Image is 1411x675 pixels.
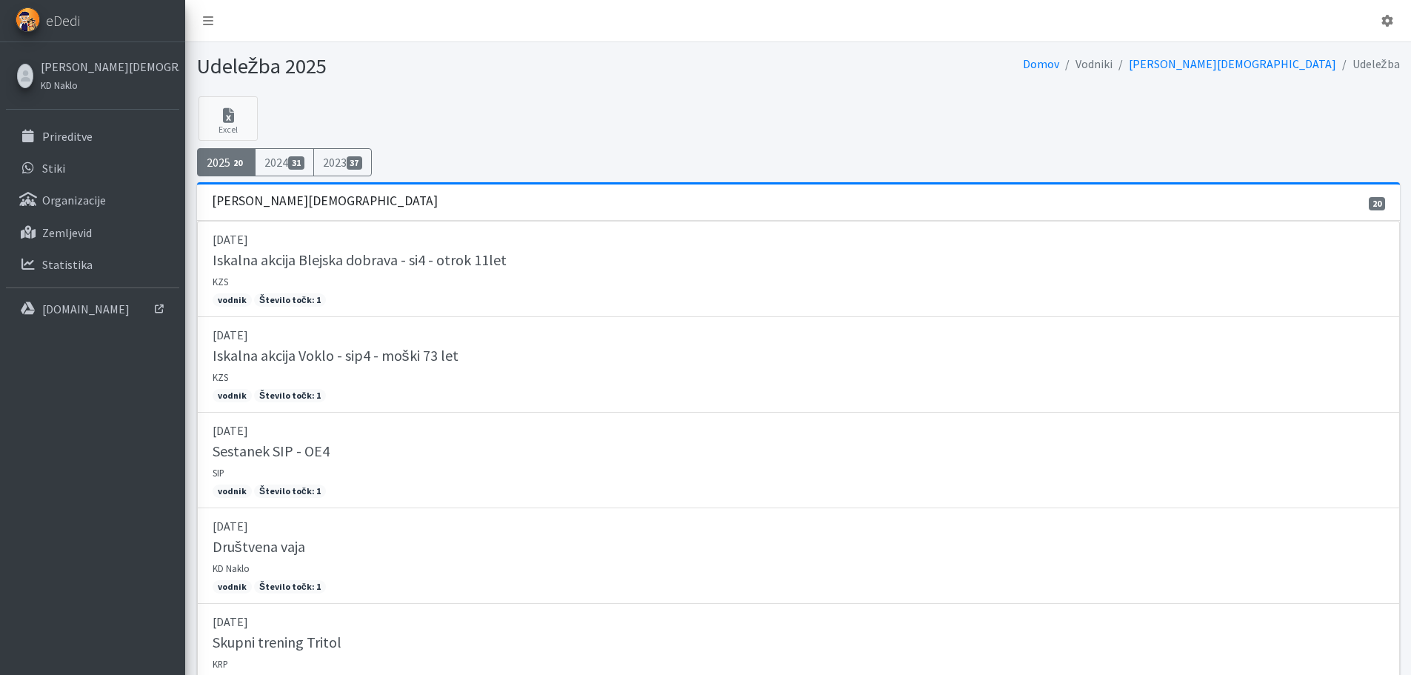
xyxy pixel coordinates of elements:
[212,193,438,209] h3: [PERSON_NAME][DEMOGRAPHIC_DATA]
[254,389,326,402] span: Število točk: 1
[197,508,1400,604] a: [DATE] Društvena vaja KD Naklo vodnik Število točk: 1
[288,156,304,170] span: 31
[213,538,305,556] h5: Društvena vaja
[197,221,1400,317] a: [DATE] Iskalna akcija Blejska dobrava - si4 - otrok 11let KZS vodnik Število točk: 1
[213,562,250,574] small: KD Naklo
[347,156,363,170] span: 37
[16,7,40,32] img: eDedi
[6,218,179,247] a: Zemljevid
[6,294,179,324] a: [DOMAIN_NAME]
[213,230,1384,248] p: [DATE]
[213,251,507,269] h5: Iskalna akcija Blejska dobrava - si4 - otrok 11let
[230,156,247,170] span: 20
[197,148,256,176] a: 202520
[197,53,793,79] h1: Udeležba 2025
[213,293,252,307] span: vodnik
[254,580,326,593] span: Število točk: 1
[6,185,179,215] a: Organizacije
[213,613,1384,631] p: [DATE]
[213,276,228,287] small: KZS
[42,193,106,207] p: Organizacije
[6,122,179,151] a: Prireditve
[1059,53,1113,75] li: Vodniki
[213,634,341,651] h5: Skupni trening Tritol
[42,302,130,316] p: [DOMAIN_NAME]
[46,10,80,32] span: eDedi
[6,250,179,279] a: Statistika
[213,580,252,593] span: vodnik
[1336,53,1400,75] li: Udeležba
[42,225,92,240] p: Zemljevid
[213,442,330,460] h5: Sestanek SIP - OE4
[254,485,326,498] span: Število točk: 1
[213,467,224,479] small: SIP
[213,389,252,402] span: vodnik
[1369,197,1385,210] span: 20
[255,148,314,176] a: 202431
[42,161,65,176] p: Stiki
[41,76,176,93] a: KD Naklo
[197,317,1400,413] a: [DATE] Iskalna akcija Voklo - sip4 - moški 73 let KZS vodnik Število točk: 1
[213,347,458,365] h5: Iskalna akcija Voklo - sip4 - moški 73 let
[197,413,1400,508] a: [DATE] Sestanek SIP - OE4 SIP vodnik Število točk: 1
[42,129,93,144] p: Prireditve
[41,58,176,76] a: [PERSON_NAME][DEMOGRAPHIC_DATA]
[42,257,93,272] p: Statistika
[254,293,326,307] span: Število točk: 1
[213,422,1384,439] p: [DATE]
[1129,56,1336,71] a: [PERSON_NAME][DEMOGRAPHIC_DATA]
[6,153,179,183] a: Stiki
[41,79,78,91] small: KD Naklo
[213,517,1384,535] p: [DATE]
[213,326,1384,344] p: [DATE]
[213,658,228,670] small: KRP
[1023,56,1059,71] a: Domov
[313,148,373,176] a: 202337
[199,96,258,141] a: Excel
[213,485,252,498] span: vodnik
[213,371,228,383] small: KZS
